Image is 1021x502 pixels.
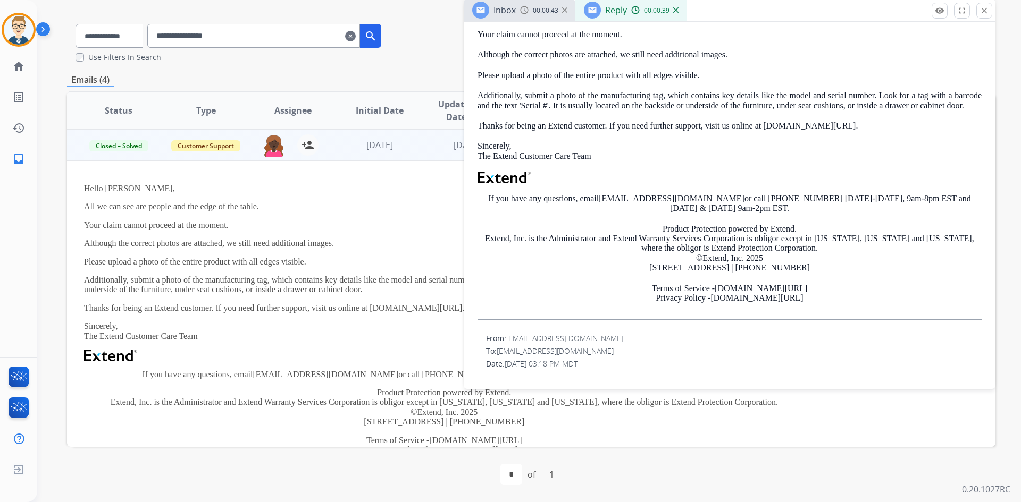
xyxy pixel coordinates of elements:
[84,303,805,313] p: Thanks for being an Extend customer. If you need further support, visit us online at [DOMAIN_NAME...
[84,388,805,427] p: Product Protection powered by Extend. Extend, Inc. is the Administrator and Extend Warranty Servi...
[356,104,404,117] span: Initial Date
[12,91,25,104] mat-icon: list_alt
[88,52,161,63] label: Use Filters In Search
[84,350,137,361] img: Extend Logo
[644,6,669,15] span: 00:00:39
[364,30,377,42] mat-icon: search
[493,4,516,16] span: Inbox
[105,104,132,117] span: Status
[12,152,25,165] mat-icon: inbox
[302,139,314,151] mat-icon: person_add
[345,30,356,42] mat-icon: clear
[478,71,982,80] p: Please upload a photo of the entire product with all edges visible.
[366,139,393,151] span: [DATE]
[541,464,563,485] div: 1
[432,98,481,123] span: Updated Date
[599,194,744,203] a: [EMAIL_ADDRESS][DOMAIN_NAME]
[478,121,982,131] p: Thanks for being an Extend customer. If you need further support, visit us online at [DOMAIN_NAME...
[84,184,805,193] p: Hello [PERSON_NAME],
[12,60,25,73] mat-icon: home
[478,194,982,214] p: If you have any questions, email or call [PHONE_NUMBER] [DATE]-[DATE], 9am-8pm EST and [DATE] & [...
[4,15,34,45] img: avatar
[429,436,522,445] a: [DOMAIN_NAME][URL]
[454,139,480,151] span: [DATE]
[478,224,982,273] p: Product Protection powered by Extend. Extend, Inc. is the Administrator and Extend Warranty Servi...
[84,220,805,230] p: Your claim cannot proceed at the moment.
[497,346,614,356] span: [EMAIL_ADDRESS][DOMAIN_NAME]
[533,6,558,15] span: 00:00:43
[980,6,989,15] mat-icon: close
[486,333,982,344] div: From:
[528,468,535,481] div: of
[84,321,805,341] p: Sincerely, The Extend Customer Care Team
[605,4,627,16] span: Reply
[962,483,1010,496] p: 0.20.1027RC
[486,359,982,369] div: Date:
[89,140,148,151] span: Closed – Solved
[171,140,240,151] span: Customer Support
[425,445,518,454] a: [DOMAIN_NAME][URL]
[84,257,805,267] p: Please upload a photo of the entire product with all edges visible.
[505,359,578,369] span: [DATE] 03:18 PM MDT
[478,91,982,110] p: Additionally, submit a photo of the manufacturing tag, which contains key details like the model ...
[84,370,805,379] p: If you have any questions, email or call [PHONE_NUMBER] [DATE]-[DATE], 9am-8pm EST and [DATE] & [...
[84,436,805,455] p: Terms of Service - Privacy Policy -
[263,134,284,157] img: agent-avatar
[478,141,982,161] p: Sincerely, The Extend Customer Care Team
[12,122,25,134] mat-icon: history
[196,104,216,117] span: Type
[274,104,312,117] span: Assignee
[478,284,982,303] p: Terms of Service - Privacy Policy -
[935,6,944,15] mat-icon: remove_red_eye
[253,370,398,379] a: [EMAIL_ADDRESS][DOMAIN_NAME]
[957,6,967,15] mat-icon: fullscreen
[478,50,982,59] p: Although the correct photos are attached, we still need additional images.
[486,346,982,356] div: To:
[67,73,114,87] p: Emails (4)
[506,333,623,343] span: [EMAIL_ADDRESS][DOMAIN_NAME]
[84,275,805,295] p: Additionally, submit a photo of the manufacturing tag, which contains key details like the model ...
[84,239,805,248] p: Although the correct photos are attached, we still need additional images.
[478,30,982,39] p: Your claim cannot proceed at the moment.
[715,284,807,293] a: [DOMAIN_NAME][URL]
[84,202,805,211] p: All we can see are people and the edge of the table.
[478,172,531,183] img: Extend Logo
[710,293,803,302] a: [DOMAIN_NAME][URL]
